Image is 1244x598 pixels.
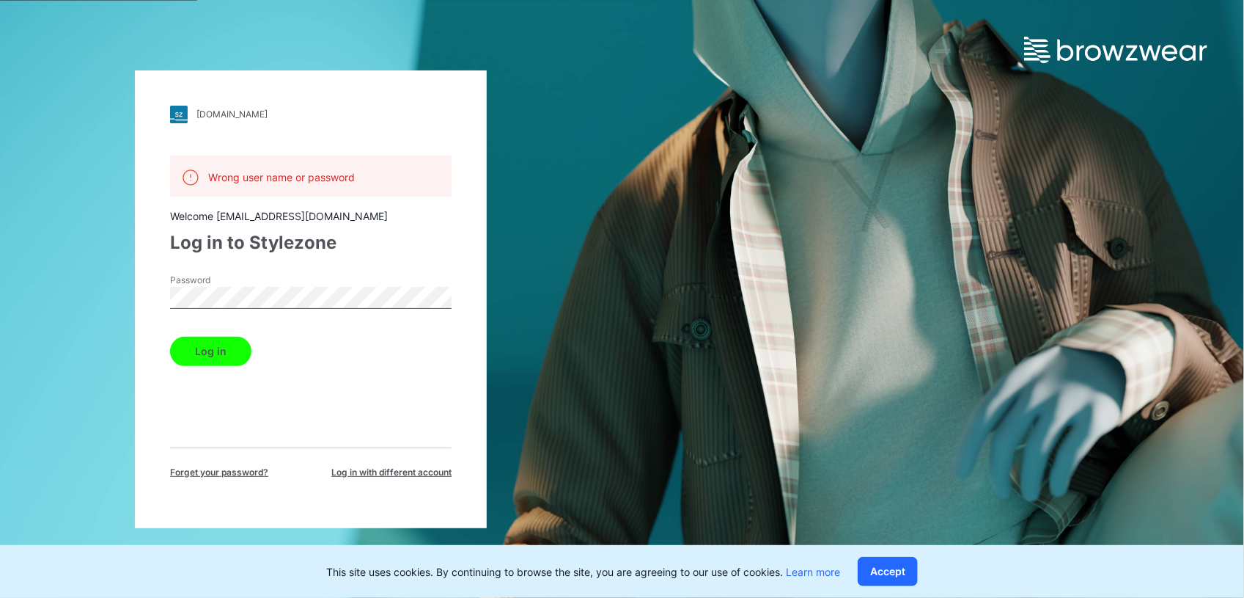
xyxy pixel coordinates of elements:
label: Password [170,274,273,287]
div: [DOMAIN_NAME] [196,109,268,120]
p: Wrong user name or password [208,169,355,185]
span: Log in with different account [331,466,452,479]
img: stylezone-logo.562084cfcfab977791bfbf7441f1a819.svg [170,106,188,123]
div: Welcome [EMAIL_ADDRESS][DOMAIN_NAME] [170,208,452,224]
img: browzwear-logo.e42bd6dac1945053ebaf764b6aa21510.svg [1024,37,1207,63]
div: Log in to Stylezone [170,230,452,256]
button: Log in [170,337,251,366]
span: Forget your password? [170,466,268,479]
p: This site uses cookies. By continuing to browse the site, you are agreeing to our use of cookies. [326,564,840,580]
a: [DOMAIN_NAME] [170,106,452,123]
img: alert.76a3ded3c87c6ed799a365e1fca291d4.svg [182,169,199,186]
button: Accept [858,557,918,586]
a: Learn more [786,566,840,578]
